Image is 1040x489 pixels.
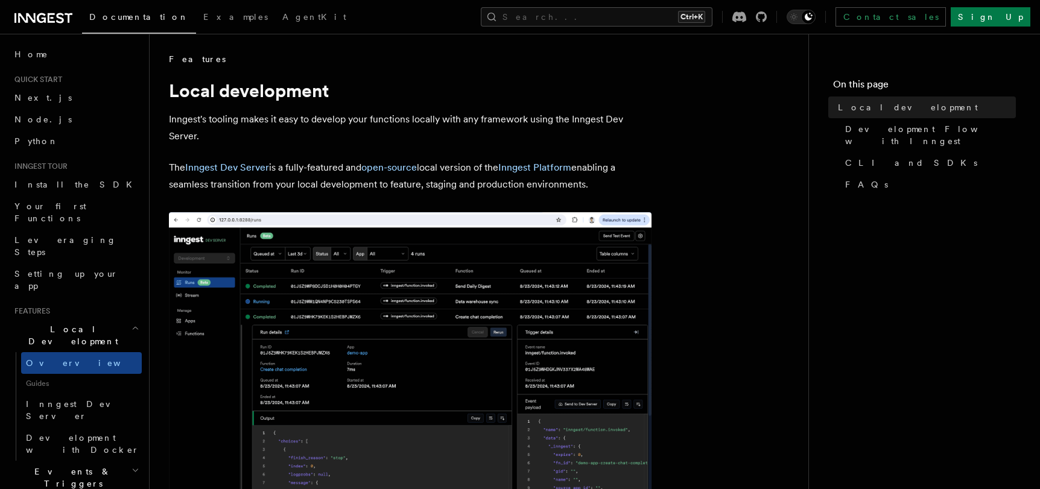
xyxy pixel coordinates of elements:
span: Your first Functions [14,201,86,223]
a: Local development [833,96,1016,118]
button: Search...Ctrl+K [481,7,712,27]
span: Next.js [14,93,72,103]
a: Contact sales [835,7,946,27]
span: CLI and SDKs [845,157,977,169]
a: Home [10,43,142,65]
span: AgentKit [282,12,346,22]
span: Development Flow with Inngest [845,123,1016,147]
a: Inngest Platform [498,162,571,173]
span: Development with Docker [26,433,139,455]
span: Inngest Dev Server [26,399,129,421]
span: Node.js [14,115,72,124]
span: Install the SDK [14,180,139,189]
span: Guides [21,374,142,393]
a: Development with Docker [21,427,142,461]
a: Examples [196,4,275,33]
span: FAQs [845,178,888,191]
p: The is a fully-featured and local version of the enabling a seamless transition from your local d... [169,159,652,193]
span: Quick start [10,75,62,84]
a: Leveraging Steps [10,229,142,263]
span: Leveraging Steps [14,235,116,257]
kbd: Ctrl+K [678,11,705,23]
button: Toggle dark mode [787,10,816,24]
h1: Local development [169,80,652,101]
a: Setting up your app [10,263,142,297]
a: CLI and SDKs [840,152,1016,174]
span: Inngest tour [10,162,68,171]
span: Features [10,306,50,316]
a: Documentation [82,4,196,34]
p: Inngest's tooling makes it easy to develop your functions locally with any framework using the In... [169,111,652,145]
span: Setting up your app [14,269,118,291]
a: Your first Functions [10,195,142,229]
a: FAQs [840,174,1016,195]
h4: On this page [833,77,1016,96]
a: Install the SDK [10,174,142,195]
span: Features [169,53,226,65]
span: Python [14,136,59,146]
span: Home [14,48,48,60]
span: Overview [26,358,150,368]
a: Development Flow with Inngest [840,118,1016,152]
span: Examples [203,12,268,22]
a: Node.js [10,109,142,130]
a: AgentKit [275,4,354,33]
a: Inngest Dev Server [185,162,269,173]
a: open-source [361,162,417,173]
span: Documentation [89,12,189,22]
a: Inngest Dev Server [21,393,142,427]
a: Overview [21,352,142,374]
span: Local development [838,101,978,113]
a: Python [10,130,142,152]
div: Local Development [10,352,142,461]
a: Next.js [10,87,142,109]
button: Local Development [10,318,142,352]
span: Local Development [10,323,132,347]
a: Sign Up [951,7,1030,27]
